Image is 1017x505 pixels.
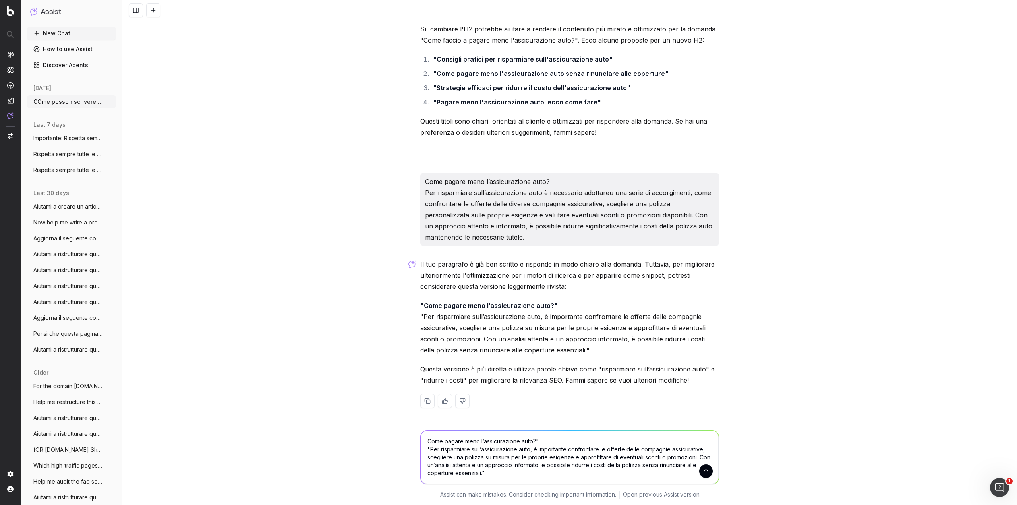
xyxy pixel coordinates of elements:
span: Help me audit the faq section of assicur [33,478,103,486]
button: Rispetta sempre tutte le seguenti istruz [27,148,116,161]
button: For the domain [DOMAIN_NAME] identi [27,380,116,393]
span: Rispetta sempre tutte le seguenti istruz [33,150,103,158]
button: Aiutami a ristrutturare questo articolo [27,280,116,292]
strong: "Consigli pratici per risparmiare sull'assicurazione auto" [433,55,613,63]
span: Aiutami a ristrutturare questo articolo [33,266,103,274]
button: Aiutami a ristrutturare questo articolo [27,264,116,277]
button: Rispetta sempre tutte le seguenti istruz [27,164,116,176]
iframe: Intercom live chat [990,478,1009,497]
span: Aggiorna il seguente contenuto di glossa [33,234,103,242]
a: Open previous Assist version [623,491,700,499]
img: Switch project [8,133,13,139]
img: Studio [7,97,14,104]
span: [DATE] [33,84,51,92]
button: Now help me write a prompt to feed to yo [27,216,116,229]
strong: "Come pagare meno l'assicurazione auto senza rinunciare alle coperture" [433,70,669,77]
button: Pensi che questa pagina [URL] [27,327,116,340]
span: Aggiorna il seguente contenuto di glossa [33,314,103,322]
button: Aiutami a ristrutturare questo articolo [27,428,116,440]
button: Assist [30,6,113,17]
img: Intelligence [7,66,14,73]
a: Discover Agents [27,59,116,72]
strong: "Strategie efficaci per ridurre il costo dell'assicurazione auto" [433,84,630,92]
p: "Per risparmiare sull’assicurazione auto, è importante confrontare le offerte delle compagnie ass... [420,300,719,356]
span: 1 [1006,478,1013,484]
textarea: Come pagare meno l’assicurazione auto?" "Per risparmiare sull’assicurazione auto, è importante co... [421,431,719,484]
p: Come pagare meno l’assicurazione auto? Per risparmiare sull’assicurazione auto è necessario adott... [425,176,714,243]
span: last 30 days [33,189,69,197]
span: Aiutami a ristrutturare questo articolo [33,282,103,290]
span: older [33,369,48,377]
span: Rispetta sempre tutte le seguenti istruz [33,166,103,174]
span: Importante: Rispetta sempre tutte le seg [33,134,103,142]
img: Assist [7,112,14,119]
span: Aiutami a ristrutturare questo articolo [33,298,103,306]
span: Pensi che questa pagina [URL] [33,330,103,338]
button: Aggiorna il seguente contenuto di glossa [27,312,116,324]
button: COme posso riscrivere questo paragrafo i [27,95,116,108]
button: fOR [DOMAIN_NAME] Show me the [27,443,116,456]
span: fOR [DOMAIN_NAME] Show me the [33,446,103,454]
button: Help me audit the faq section of assicur [27,475,116,488]
p: Questa versione è più diretta e utilizza parole chiave come "risparmiare sull’assicurazione auto"... [420,364,719,386]
p: Sì, cambiare l'H2 potrebbe aiutare a rendere il contenuto più mirato e ottimizzato per la domanda... [420,23,719,46]
button: Aggiorna il seguente contenuto di glossa [27,232,116,245]
p: Assist can make mistakes. Consider checking important information. [440,491,616,499]
span: Aiutami a creare un articolo Domanda Fre [33,203,103,211]
button: Aiutami a ristrutturare questo articolo [27,343,116,356]
h1: Assist [41,6,61,17]
span: Which high-traffic pages haven’t been up [33,462,103,470]
img: Setting [7,471,14,477]
button: Aiutami a ristrutturare questo articolo [27,296,116,308]
p: Questi titoli sono chiari, orientati al cliente e ottimizzati per rispondere alla domanda. Se hai... [420,116,719,138]
button: Importante: Rispetta sempre tutte le seg [27,132,116,145]
span: Help me restructure this article so that [33,398,103,406]
img: Botify logo [7,6,14,16]
button: Which high-traffic pages haven’t been up [27,459,116,472]
button: Aiutami a ristrutturare questo articolo [27,248,116,261]
span: For the domain [DOMAIN_NAME] identi [33,382,103,390]
button: Help me restructure this article so that [27,396,116,408]
span: Now help me write a prompt to feed to yo [33,219,103,226]
img: My account [7,486,14,492]
span: Aiutami a ristrutturare questo articolo [33,346,103,354]
button: New Chat [27,27,116,40]
img: Assist [30,8,37,15]
button: Aiutami a ristrutturare questo articolo [27,491,116,504]
img: Analytics [7,51,14,58]
button: Aiutami a creare un articolo Domanda Fre [27,200,116,213]
span: Aiutami a ristrutturare questo articolo [33,250,103,258]
strong: "Come pagare meno l’assicurazione auto?" [420,302,558,310]
a: How to use Assist [27,43,116,56]
span: last 7 days [33,121,66,129]
button: Aiutami a ristrutturare questo articolo [27,412,116,424]
span: Aiutami a ristrutturare questo articolo [33,493,103,501]
span: Aiutami a ristrutturare questo articolo [33,430,103,438]
img: Activation [7,82,14,89]
img: Botify assist logo [408,260,416,268]
span: Aiutami a ristrutturare questo articolo [33,414,103,422]
p: Il tuo paragrafo è già ben scritto e risponde in modo chiaro alla domanda. Tuttavia, per migliora... [420,259,719,292]
strong: "Pagare meno l'assicurazione auto: ecco come fare" [433,98,601,106]
span: COme posso riscrivere questo paragrafo i [33,98,103,106]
